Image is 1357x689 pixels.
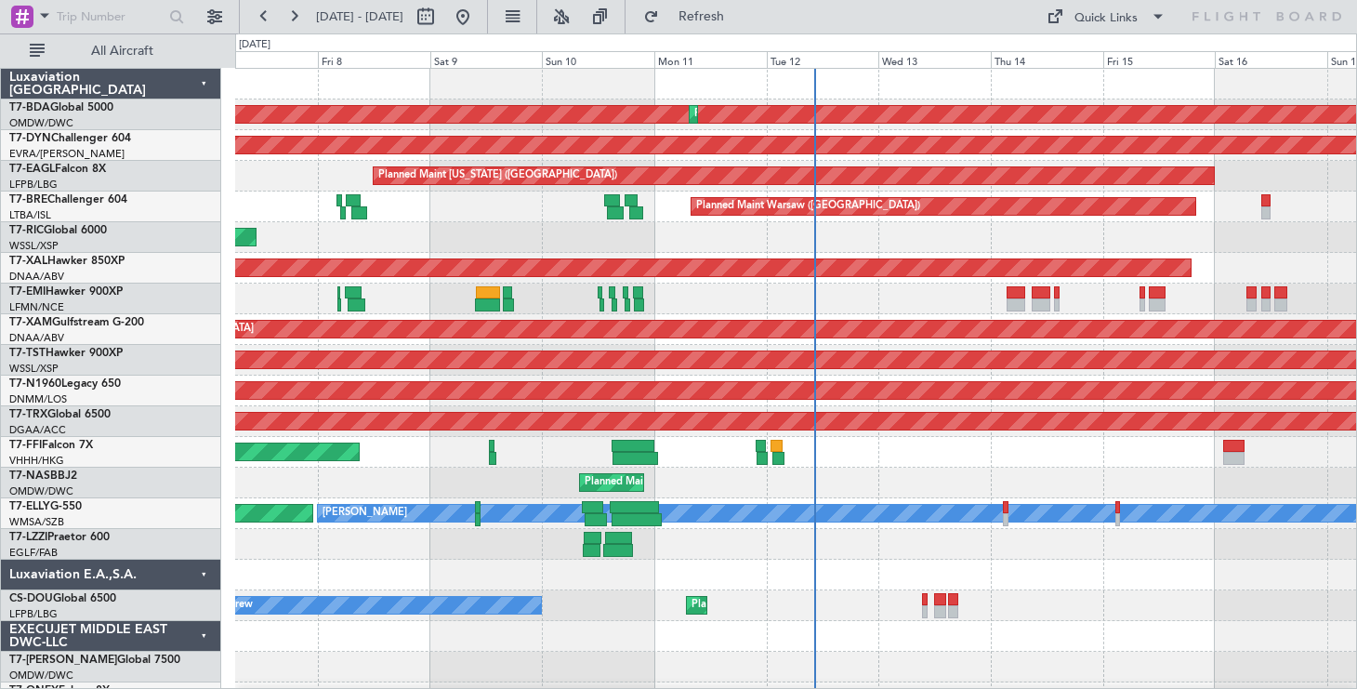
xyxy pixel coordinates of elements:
[318,51,430,68] div: Fri 8
[663,10,741,23] span: Refresh
[430,51,543,68] div: Sat 9
[378,162,617,190] div: Planned Maint [US_STATE] ([GEOGRAPHIC_DATA])
[692,591,984,619] div: Planned Maint [GEOGRAPHIC_DATA] ([GEOGRAPHIC_DATA])
[9,286,123,298] a: T7-EMIHawker 900XP
[1037,2,1175,32] button: Quick Links
[239,37,270,53] div: [DATE]
[9,546,58,560] a: EGLF/FAB
[635,2,746,32] button: Refresh
[9,164,55,175] span: T7-EAGL
[20,36,202,66] button: All Aircraft
[696,192,920,220] div: Planned Maint Warsaw ([GEOGRAPHIC_DATA])
[9,116,73,130] a: OMDW/DWC
[9,102,50,113] span: T7-BDA
[9,378,121,390] a: T7-N1960Legacy 650
[9,378,61,390] span: T7-N1960
[9,607,58,621] a: LFPB/LBG
[9,208,51,222] a: LTBA/ISL
[9,300,64,314] a: LFMN/NCE
[9,286,46,298] span: T7-EMI
[9,423,66,437] a: DGAA/ACC
[9,102,113,113] a: T7-BDAGlobal 5000
[585,469,794,497] div: Planned Maint Abuja ([PERSON_NAME] Intl)
[316,8,403,25] span: [DATE] - [DATE]
[9,501,50,512] span: T7-ELLY
[9,317,144,328] a: T7-XAMGulfstream G-200
[9,331,64,345] a: DNAA/ABV
[9,133,51,144] span: T7-DYN
[1215,51,1327,68] div: Sat 16
[9,239,59,253] a: WSSL/XSP
[9,655,117,666] span: T7-[PERSON_NAME]
[9,147,125,161] a: EVRA/[PERSON_NAME]
[9,225,44,236] span: T7-RIC
[48,45,196,58] span: All Aircraft
[9,194,127,205] a: T7-BREChallenger 604
[9,362,59,376] a: WSSL/XSP
[205,51,318,68] div: Thu 7
[9,470,50,482] span: T7-NAS
[9,593,53,604] span: CS-DOU
[9,225,107,236] a: T7-RICGlobal 6000
[9,532,110,543] a: T7-LZZIPraetor 600
[9,164,106,175] a: T7-EAGLFalcon 8X
[9,501,82,512] a: T7-ELLYG-550
[1074,9,1138,28] div: Quick Links
[9,440,42,451] span: T7-FFI
[9,256,47,267] span: T7-XAL
[323,499,407,527] div: [PERSON_NAME]
[542,51,654,68] div: Sun 10
[9,270,64,284] a: DNAA/ABV
[9,532,47,543] span: T7-LZZI
[991,51,1103,68] div: Thu 14
[767,51,879,68] div: Tue 12
[9,256,125,267] a: T7-XALHawker 850XP
[9,484,73,498] a: OMDW/DWC
[57,3,164,31] input: Trip Number
[9,655,180,666] a: T7-[PERSON_NAME]Global 7500
[9,348,123,359] a: T7-TSTHawker 900XP
[9,470,77,482] a: T7-NASBBJ2
[878,51,991,68] div: Wed 13
[9,593,116,604] a: CS-DOUGlobal 6500
[9,194,47,205] span: T7-BRE
[1103,51,1216,68] div: Fri 15
[694,100,877,128] div: Planned Maint Dubai (Al Maktoum Intl)
[9,440,93,451] a: T7-FFIFalcon 7X
[9,454,64,468] a: VHHH/HKG
[9,392,67,406] a: DNMM/LOS
[9,669,73,682] a: OMDW/DWC
[9,348,46,359] span: T7-TST
[9,409,47,420] span: T7-TRX
[9,317,52,328] span: T7-XAM
[654,51,767,68] div: Mon 11
[9,133,131,144] a: T7-DYNChallenger 604
[9,515,64,529] a: WMSA/SZB
[9,178,58,192] a: LFPB/LBG
[9,409,111,420] a: T7-TRXGlobal 6500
